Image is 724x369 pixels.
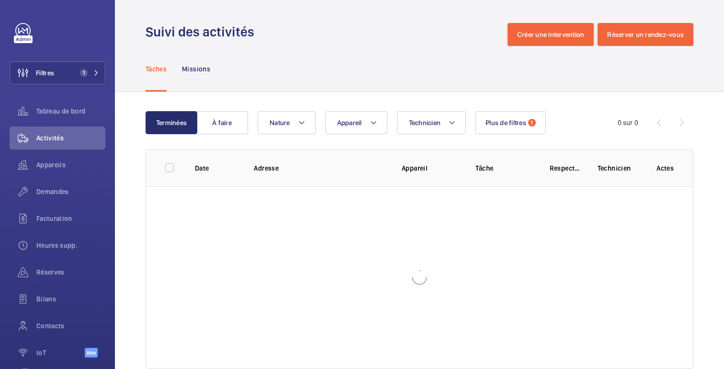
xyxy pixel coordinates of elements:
font: Tâches [146,65,167,73]
font: Réserver un rendez-vous [607,31,684,38]
font: Terminées [156,119,187,127]
font: Technicien [409,119,441,127]
font: 0 sur 0 [618,119,638,127]
font: Demandes [36,188,69,196]
font: Actes [656,164,674,172]
font: Nature [270,119,290,127]
font: Adresse [254,164,278,172]
font: Missions [182,65,210,73]
button: Plus de filtres1 [475,111,546,134]
button: Technicien [397,111,466,134]
font: Tableau de bord [36,107,85,115]
font: 1 [531,119,533,126]
font: Date [195,164,209,172]
font: Réserves [36,268,65,276]
font: Filtres [36,69,54,77]
font: Plus de filtres [486,119,526,127]
font: Tâche [475,164,493,172]
font: Facturation [36,215,72,222]
font: Contacts [36,322,65,330]
button: Appareil [325,111,387,134]
font: Respecter le délai [550,164,605,172]
button: À faire [196,111,248,134]
button: Créer une intervention [508,23,594,46]
font: À faire [212,119,232,127]
font: Heures supp. [36,242,78,249]
font: Appareils [36,161,66,169]
font: Technicien [598,164,631,172]
button: Terminées [146,111,197,134]
font: Bêta [87,350,96,356]
font: 1 [83,69,85,76]
button: Filtres1 [10,61,105,84]
font: Bilans [36,295,56,303]
button: Réserver un rendez-vous [598,23,693,46]
font: Suivi des activités [146,23,254,40]
font: Créer une intervention [517,31,585,38]
button: Nature [258,111,316,134]
font: Appareil [337,119,362,127]
font: IoT [36,349,46,357]
font: Appareil [402,164,428,172]
font: Activités [36,134,64,142]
